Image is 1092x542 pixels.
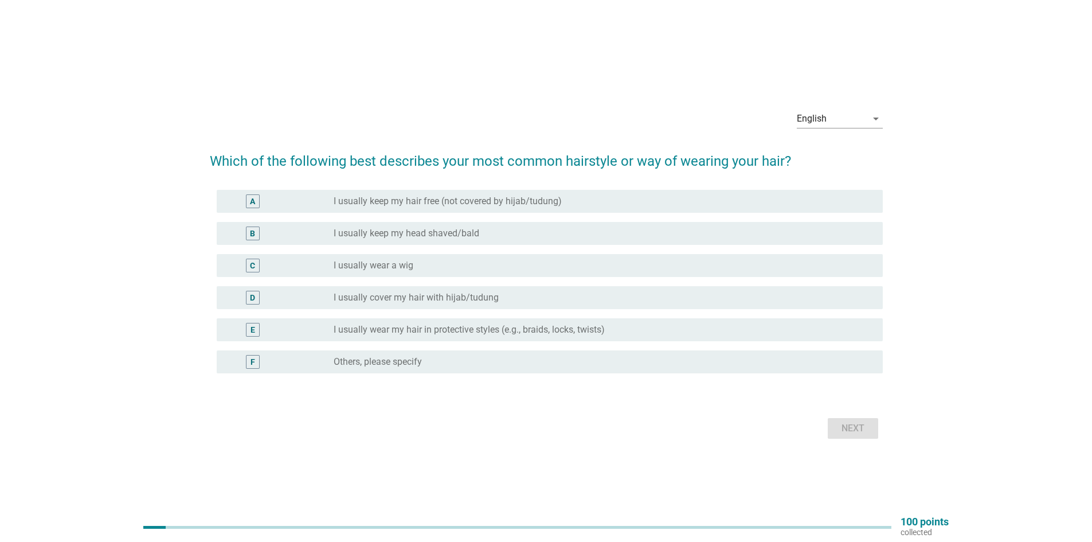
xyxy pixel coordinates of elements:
p: 100 points [901,517,949,527]
label: I usually keep my hair free (not covered by hijab/tudung) [334,196,562,207]
label: I usually cover my hair with hijab/tudung [334,292,499,303]
div: D [250,291,255,303]
div: English [797,114,827,124]
label: I usually keep my head shaved/bald [334,228,479,239]
div: F [251,356,255,368]
div: B [250,227,255,239]
label: Others, please specify [334,356,422,368]
i: arrow_drop_down [869,112,883,126]
div: A [250,195,255,207]
label: I usually wear a wig [334,260,413,271]
div: C [250,259,255,271]
h2: Which of the following best describes your most common hairstyle or way of wearing your hair? [210,139,883,171]
label: I usually wear my hair in protective styles (e.g., braids, locks, twists) [334,324,605,336]
div: E [251,323,255,336]
p: collected [901,527,949,537]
